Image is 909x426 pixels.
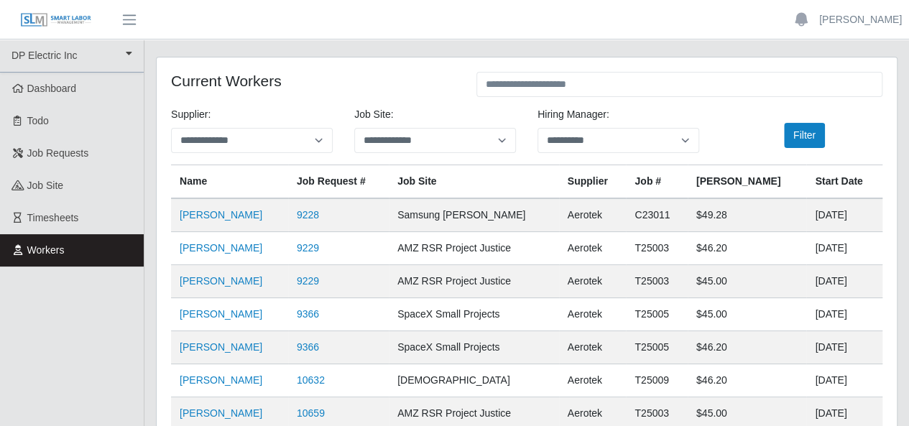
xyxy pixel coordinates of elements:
[389,265,559,298] td: AMZ RSR Project Justice
[297,407,325,419] a: 10659
[171,107,211,122] label: Supplier:
[389,232,559,265] td: AMZ RSR Project Justice
[389,298,559,331] td: SpaceX Small Projects
[559,298,627,331] td: Aerotek
[559,232,627,265] td: Aerotek
[626,364,688,397] td: T25009
[297,341,319,353] a: 9366
[180,374,262,386] a: [PERSON_NAME]
[559,364,627,397] td: Aerotek
[297,209,319,221] a: 9228
[688,298,807,331] td: $45.00
[20,12,92,28] img: SLM Logo
[688,265,807,298] td: $45.00
[389,198,559,232] td: Samsung [PERSON_NAME]
[688,364,807,397] td: $46.20
[27,147,89,159] span: Job Requests
[688,165,807,199] th: [PERSON_NAME]
[626,265,688,298] td: T25003
[806,331,882,364] td: [DATE]
[171,165,288,199] th: Name
[27,212,79,223] span: Timesheets
[626,198,688,232] td: C23011
[688,331,807,364] td: $46.20
[180,308,262,320] a: [PERSON_NAME]
[559,265,627,298] td: Aerotek
[806,165,882,199] th: Start Date
[27,180,64,191] span: job site
[180,407,262,419] a: [PERSON_NAME]
[626,232,688,265] td: T25003
[27,244,65,256] span: Workers
[806,198,882,232] td: [DATE]
[537,107,609,122] label: Hiring Manager:
[806,265,882,298] td: [DATE]
[559,198,627,232] td: Aerotek
[297,308,319,320] a: 9366
[626,331,688,364] td: T25005
[288,165,389,199] th: Job Request #
[819,12,902,27] a: [PERSON_NAME]
[626,298,688,331] td: T25005
[27,115,49,126] span: Todo
[784,123,825,148] button: Filter
[180,209,262,221] a: [PERSON_NAME]
[297,275,319,287] a: 9229
[389,364,559,397] td: [DEMOGRAPHIC_DATA]
[27,83,77,94] span: Dashboard
[389,165,559,199] th: job site
[559,331,627,364] td: Aerotek
[389,331,559,364] td: SpaceX Small Projects
[354,107,393,122] label: job site:
[297,242,319,254] a: 9229
[180,341,262,353] a: [PERSON_NAME]
[559,165,627,199] th: Supplier
[806,232,882,265] td: [DATE]
[688,198,807,232] td: $49.28
[180,242,262,254] a: [PERSON_NAME]
[626,165,688,199] th: Job #
[297,374,325,386] a: 10632
[180,275,262,287] a: [PERSON_NAME]
[806,364,882,397] td: [DATE]
[806,298,882,331] td: [DATE]
[171,72,455,90] h4: Current Workers
[688,232,807,265] td: $46.20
